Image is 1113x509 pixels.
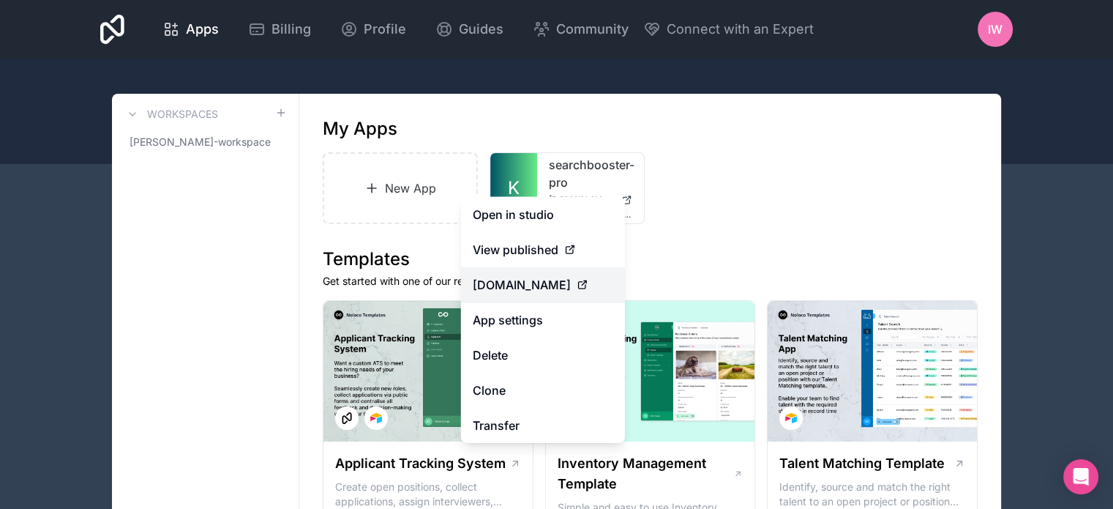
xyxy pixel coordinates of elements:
[521,13,640,45] a: Community
[370,412,382,424] img: Airtable Logo
[364,19,406,40] span: Profile
[461,302,625,338] a: App settings
[323,152,478,224] a: New App
[461,408,625,443] a: Transfer
[124,129,287,155] a: [PERSON_NAME]-workspace
[461,373,625,408] a: Clone
[236,13,323,45] a: Billing
[329,13,418,45] a: Profile
[271,19,311,40] span: Billing
[461,267,625,302] a: [DOMAIN_NAME]
[461,232,625,267] a: View published
[147,107,218,122] h3: Workspaces
[549,194,615,206] span: [DOMAIN_NAME]
[461,338,625,373] button: Delete
[335,480,521,509] p: Create open positions, collect applications, assign interviewers, centralise candidate feedback a...
[473,276,571,294] span: [DOMAIN_NAME]
[643,19,814,40] button: Connect with an Expert
[549,194,632,206] a: [DOMAIN_NAME]
[323,117,397,141] h1: My Apps
[1063,459,1098,494] div: Open Intercom Messenger
[323,248,978,271] h1: Templates
[779,480,965,509] p: Identify, source and match the right talent to an open project or position with our Talent Matchi...
[323,274,978,289] p: Get started with one of our ready-made templates
[461,197,625,232] a: Open in studio
[124,105,218,123] a: Workspaces
[335,453,506,474] h1: Applicant Tracking System
[508,177,520,200] span: K
[785,412,797,424] img: Airtable Logo
[130,135,271,149] span: [PERSON_NAME]-workspace
[490,153,537,223] a: K
[151,13,231,45] a: Apps
[558,453,733,494] h1: Inventory Management Template
[988,21,1003,38] span: iw
[667,19,814,40] span: Connect with an Expert
[459,19,503,40] span: Guides
[556,19,629,40] span: Community
[186,19,219,40] span: Apps
[779,453,945,474] h1: Talent Matching Template
[549,156,632,191] a: searchbooster-pro
[424,13,515,45] a: Guides
[473,241,558,259] span: View published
